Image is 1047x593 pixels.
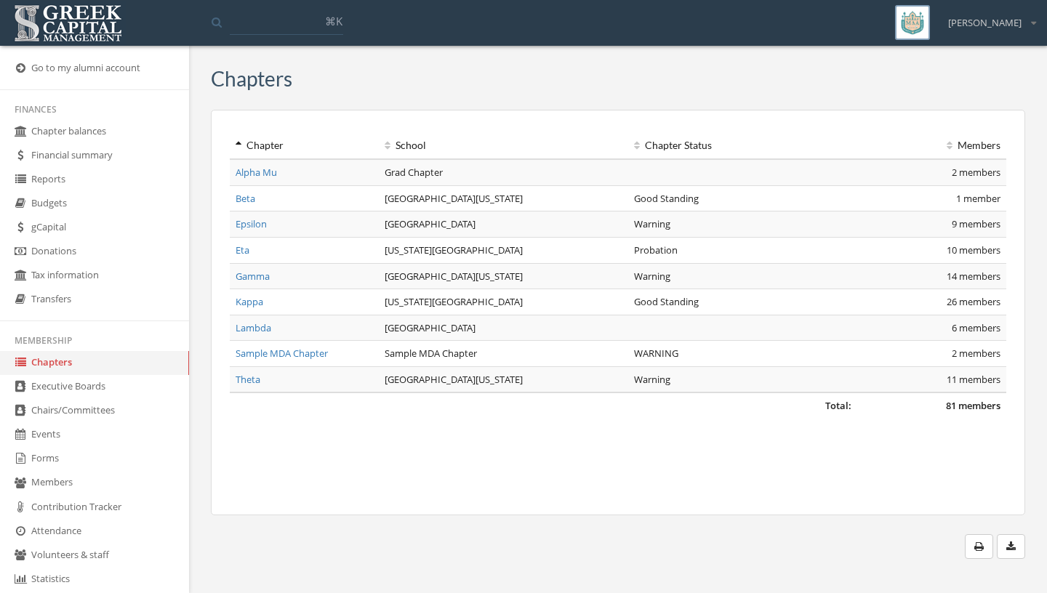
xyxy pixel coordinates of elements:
[628,289,857,315] td: Good Standing
[236,321,271,334] a: Lambda
[379,341,627,367] td: Sample MDA Chapter
[236,295,263,308] a: Kappa
[379,263,627,289] td: [GEOGRAPHIC_DATA][US_STATE]
[236,166,277,179] a: Alpha Mu
[385,138,622,153] div: School
[379,289,627,315] td: [US_STATE][GEOGRAPHIC_DATA]
[236,217,267,230] a: Epsilon
[952,347,1000,360] span: 2 members
[236,347,328,360] a: Sample MDA Chapter
[379,366,627,392] td: [GEOGRAPHIC_DATA][US_STATE]
[956,192,1000,205] span: 1 member
[947,295,1000,308] span: 26 members
[211,68,292,90] h3: Chapters
[628,263,857,289] td: Warning
[947,270,1000,283] span: 14 members
[628,366,857,392] td: Warning
[379,185,627,211] td: [GEOGRAPHIC_DATA][US_STATE]
[628,237,857,263] td: Probation
[628,185,857,211] td: Good Standing
[628,211,857,238] td: Warning
[952,321,1000,334] span: 6 members
[236,138,373,153] div: Chapter
[379,315,627,341] td: [GEOGRAPHIC_DATA]
[325,14,342,28] span: ⌘K
[379,237,627,263] td: [US_STATE][GEOGRAPHIC_DATA]
[939,5,1036,30] div: [PERSON_NAME]
[634,138,851,153] div: Chapter Status
[379,159,627,185] td: Grad Chapter
[236,373,260,386] a: Theta
[952,166,1000,179] span: 2 members
[947,373,1000,386] span: 11 members
[236,270,270,283] a: Gamma
[379,211,627,238] td: [GEOGRAPHIC_DATA]
[946,399,1000,412] span: 81 members
[230,392,857,419] td: Total:
[236,192,255,205] a: Beta
[948,16,1022,30] span: [PERSON_NAME]
[628,341,857,367] td: WARNING
[236,243,249,257] a: Eta
[947,243,1000,257] span: 10 members
[952,217,1000,230] span: 9 members
[863,138,1000,153] div: Members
